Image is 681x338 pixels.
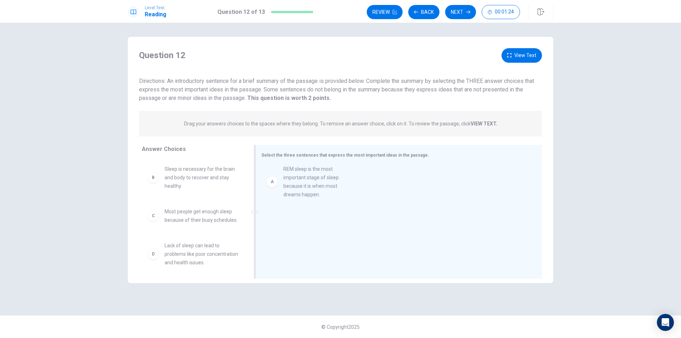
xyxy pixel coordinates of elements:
[502,48,542,63] button: View Text
[145,5,166,10] span: Level Test
[184,121,497,126] p: Drag your answers choices to the spaces where they belong. To remove an answer choice, click on i...
[495,9,514,15] span: 00:01:24
[471,121,497,126] strong: VIEW TEXT.
[145,10,166,19] h1: Reading
[367,5,403,19] button: Review
[482,5,520,19] button: 00:01:24
[321,324,360,330] span: © Copyright 2025
[217,8,265,16] h1: Question 12 of 13
[139,50,186,61] h4: Question 12
[246,95,331,101] strong: This question is worth 2 points.
[139,78,534,101] span: Directions: An introductory sentence for a brief summary of the passage is provided below. Comple...
[142,146,186,152] span: Answer Choices
[408,5,439,19] button: Back
[445,5,476,19] button: Next
[657,314,674,331] div: Open Intercom Messenger
[261,153,429,158] span: Select the three sentences that express the most important ideas in the passage.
